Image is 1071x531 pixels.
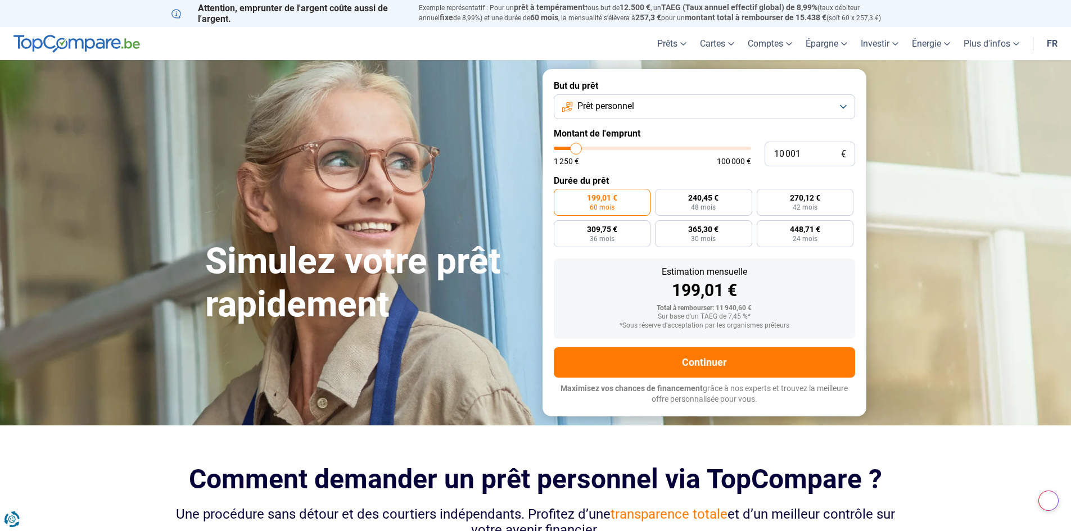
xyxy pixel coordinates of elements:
img: TopCompare [13,35,140,53]
div: 199,01 € [563,282,846,299]
button: Prêt personnel [554,94,855,119]
button: Continuer [554,347,855,378]
span: € [841,149,846,159]
span: 1 250 € [554,157,579,165]
span: Prêt personnel [577,100,634,112]
span: 199,01 € [587,194,617,202]
span: 448,71 € [790,225,820,233]
h1: Simulez votre prêt rapidement [205,240,529,326]
span: transparence totale [611,506,727,522]
div: Sur base d'un TAEG de 7,45 %* [563,313,846,321]
span: 240,45 € [688,194,718,202]
span: 100 000 € [717,157,751,165]
span: Maximisez vos chances de financement [561,384,703,393]
a: Épargne [799,27,854,60]
a: Comptes [741,27,799,60]
a: Plus d'infos [957,27,1026,60]
span: 12.500 € [620,3,650,12]
p: Attention, emprunter de l'argent coûte aussi de l'argent. [171,3,405,24]
div: *Sous réserve d'acceptation par les organismes prêteurs [563,322,846,330]
span: 257,3 € [635,13,661,22]
div: Total à rembourser: 11 940,60 € [563,305,846,312]
a: Investir [854,27,905,60]
span: 309,75 € [587,225,617,233]
span: 365,30 € [688,225,718,233]
a: Énergie [905,27,957,60]
span: 30 mois [691,235,716,242]
p: Exemple représentatif : Pour un tous but de , un (taux débiteur annuel de 8,99%) et une durée de ... [419,3,900,23]
div: Estimation mensuelle [563,267,846,276]
span: 48 mois [691,204,716,211]
span: 270,12 € [790,194,820,202]
span: prêt à tempérament [514,3,585,12]
a: Cartes [693,27,741,60]
span: 36 mois [590,235,614,242]
span: fixe [440,13,453,22]
a: fr [1040,27,1064,60]
a: Prêts [650,27,693,60]
h2: Comment demander un prêt personnel via TopCompare ? [171,464,900,494]
span: 60 mois [530,13,558,22]
label: Montant de l'emprunt [554,128,855,139]
label: But du prêt [554,80,855,91]
span: montant total à rembourser de 15.438 € [685,13,826,22]
span: 42 mois [793,204,817,211]
span: 60 mois [590,204,614,211]
span: 24 mois [793,235,817,242]
label: Durée du prêt [554,175,855,186]
p: grâce à nos experts et trouvez la meilleure offre personnalisée pour vous. [554,383,855,405]
span: TAEG (Taux annuel effectif global) de 8,99% [661,3,817,12]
